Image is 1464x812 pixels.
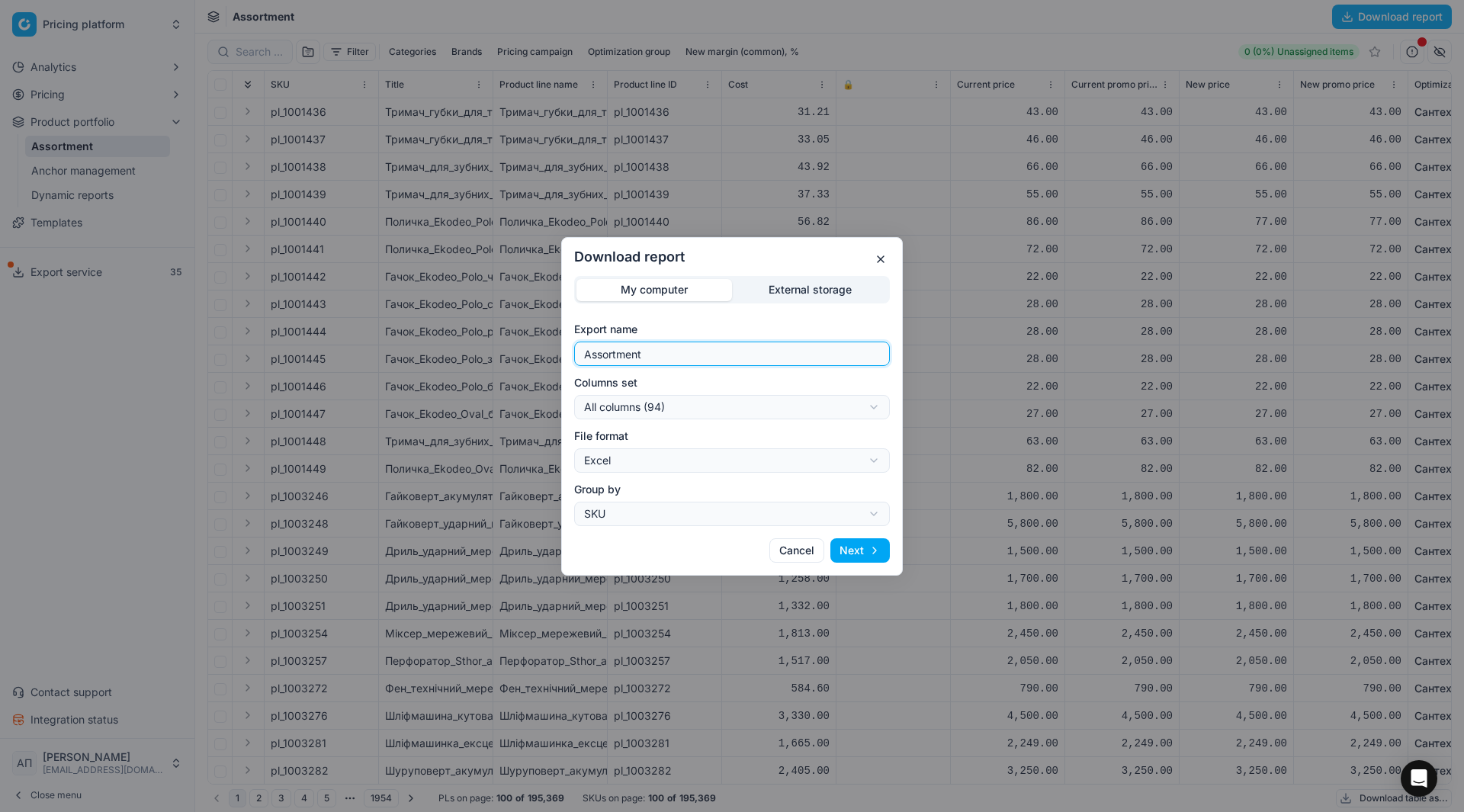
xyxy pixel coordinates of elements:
[574,250,890,264] h2: Download report
[576,278,732,300] button: My computer
[574,428,890,444] label: File format
[574,375,890,390] label: Columns set
[574,322,890,337] label: Export name
[574,482,890,497] label: Group by
[732,278,888,300] button: External storage
[830,538,890,563] button: Next
[769,538,824,563] button: Cancel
